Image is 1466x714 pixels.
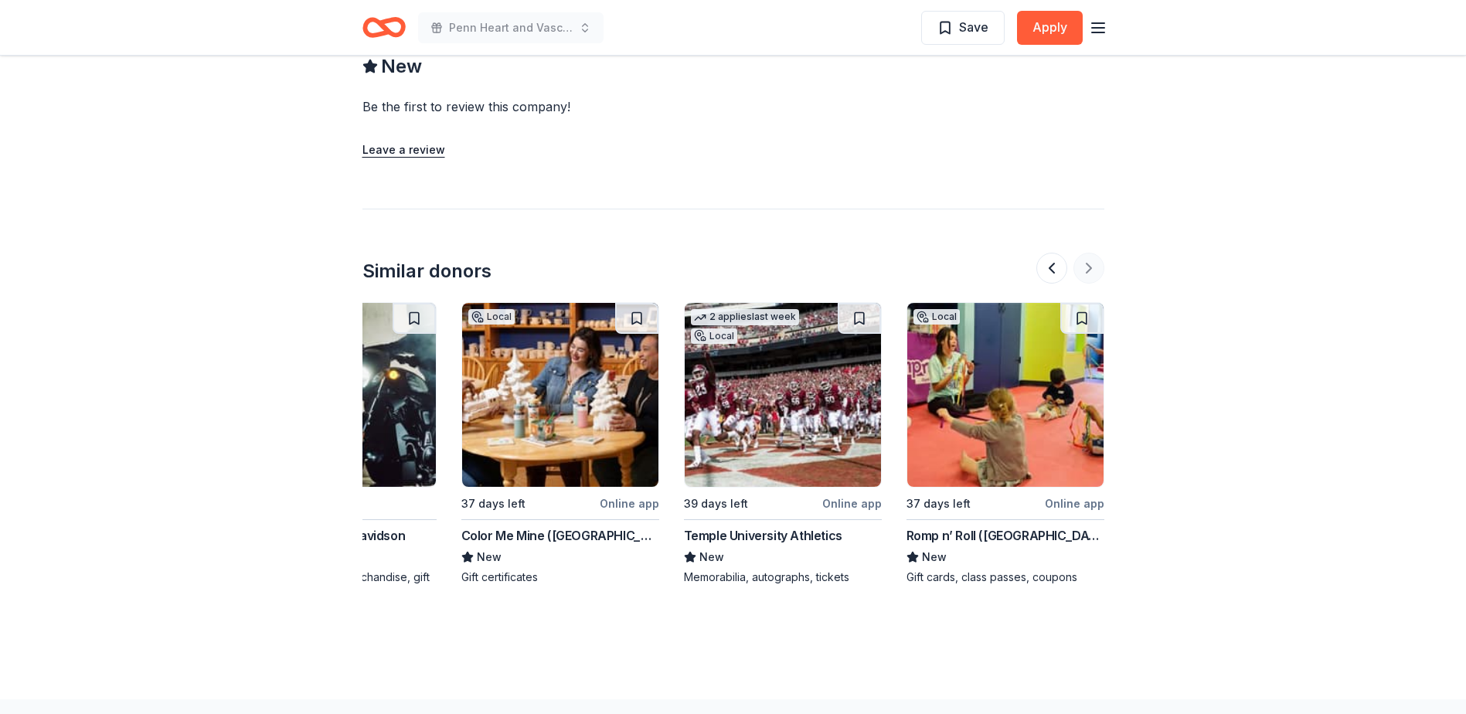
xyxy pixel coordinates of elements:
[906,495,971,513] div: 37 days left
[1045,494,1104,513] div: Online app
[468,309,515,325] div: Local
[959,17,988,37] span: Save
[461,302,659,585] a: Image for Color Me Mine (Lehigh Valley)Local37 days leftOnline appColor Me Mine ([GEOGRAPHIC_DATA...
[906,302,1104,585] a: Image for Romp n’ Roll (Pittsburgh)Local37 days leftOnline appRomp n’ Roll ([GEOGRAPHIC_DATA])New...
[907,303,1104,487] img: Image for Romp n’ Roll (Pittsburgh)
[600,494,659,513] div: Online app
[362,9,406,46] a: Home
[922,548,947,566] span: New
[691,328,737,344] div: Local
[462,303,658,487] img: Image for Color Me Mine (Lehigh Valley)
[684,302,882,585] a: Image for Temple University Athletics2 applieslast weekLocal39 days leftOnline appTemple Universi...
[684,526,842,545] div: Temple University Athletics
[699,548,724,566] span: New
[913,309,960,325] div: Local
[684,495,748,513] div: 39 days left
[921,11,1005,45] button: Save
[684,569,882,585] div: Memorabilia, autographs, tickets
[461,495,526,513] div: 37 days left
[381,54,422,79] span: New
[822,494,882,513] div: Online app
[906,569,1104,585] div: Gift cards, class passes, coupons
[461,526,659,545] div: Color Me Mine ([GEOGRAPHIC_DATA])
[449,19,573,37] span: Penn Heart and Vascular American Heart Association Team Walk Fundraiser (Basket Auction)
[906,526,1104,545] div: Romp n’ Roll ([GEOGRAPHIC_DATA])
[685,303,881,487] img: Image for Temple University Athletics
[691,309,799,325] div: 2 applies last week
[418,12,604,43] button: Penn Heart and Vascular American Heart Association Team Walk Fundraiser (Basket Auction)
[477,548,502,566] span: New
[362,141,445,159] button: Leave a review
[1017,11,1083,45] button: Apply
[461,569,659,585] div: Gift certificates
[362,259,492,284] div: Similar donors
[362,97,758,116] div: Be the first to review this company!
